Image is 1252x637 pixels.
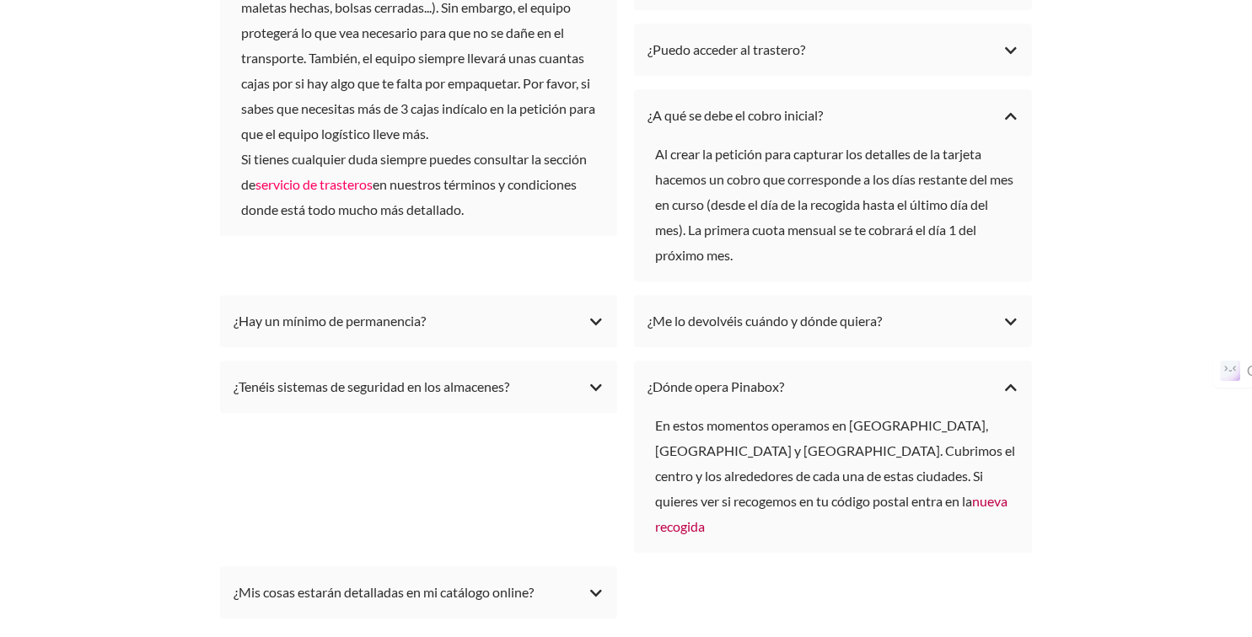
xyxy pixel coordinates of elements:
iframe: Chat Widget [949,422,1252,637]
div: En estos momentos operamos en [GEOGRAPHIC_DATA], [GEOGRAPHIC_DATA] y [GEOGRAPHIC_DATA]. Cubrimos ... [647,413,1018,539]
div: ¿Me lo devolvéis cuándo y dónde quiera? [647,308,1018,334]
div: ¿Mis cosas estarán detalladas en mi catálogo online? [234,580,605,605]
div: ¿Tenéis sistemas de seguridad en los almacenes? [234,374,605,399]
div: ¿Dónde opera Pinabox? [647,374,1018,399]
div: ¿Puedo acceder al trastero? [647,37,1018,62]
div: Widget de chat [949,422,1252,637]
div: Al crear la petición para capturar los detalles de la tarjeta hacemos un cobro que corresponde a ... [647,142,1018,268]
div: ¿Hay un mínimo de permanencia? [234,308,605,334]
div: ¿A qué se debe el cobro inicial? [647,103,1018,128]
a: servicio de trasteros [255,176,373,192]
